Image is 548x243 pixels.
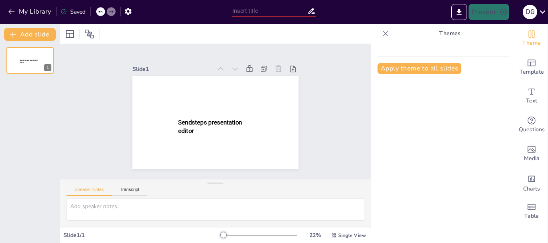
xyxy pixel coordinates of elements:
button: Add slide [4,28,56,41]
div: Add images, graphics, shapes or video [516,139,548,168]
div: Slide 1 / 1 [63,231,220,239]
span: Questions [519,125,545,134]
span: Theme [522,39,541,48]
span: Table [524,212,539,221]
span: Template [520,68,544,76]
button: D G [523,4,537,20]
span: Position [85,29,94,39]
button: Speaker Notes [67,187,112,196]
div: Add text boxes [516,82,548,110]
span: Single View [338,232,366,239]
div: 22 % [305,231,325,239]
span: Sendsteps presentation editor [178,119,242,135]
div: 1 [44,64,51,71]
p: Themes [392,24,507,43]
div: 1 [6,47,54,74]
span: Charts [523,185,540,193]
button: Apply theme to all slides [378,63,461,74]
div: Slide 1 [132,65,212,73]
div: Add charts and graphs [516,168,548,197]
div: Change the overall theme [516,24,548,53]
div: Layout [63,28,76,40]
div: Add ready made slides [516,53,548,82]
input: Insert title [232,5,307,17]
span: Media [524,154,540,163]
div: Add a table [516,197,548,226]
button: Export to PowerPoint [451,4,467,20]
button: Transcript [112,187,148,196]
button: My Library [6,5,55,18]
span: Text [526,96,537,105]
div: D G [523,5,537,19]
button: Present [469,4,509,20]
span: Sendsteps presentation editor [20,59,38,64]
div: Get real-time input from your audience [516,110,548,139]
div: Saved [61,8,85,16]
